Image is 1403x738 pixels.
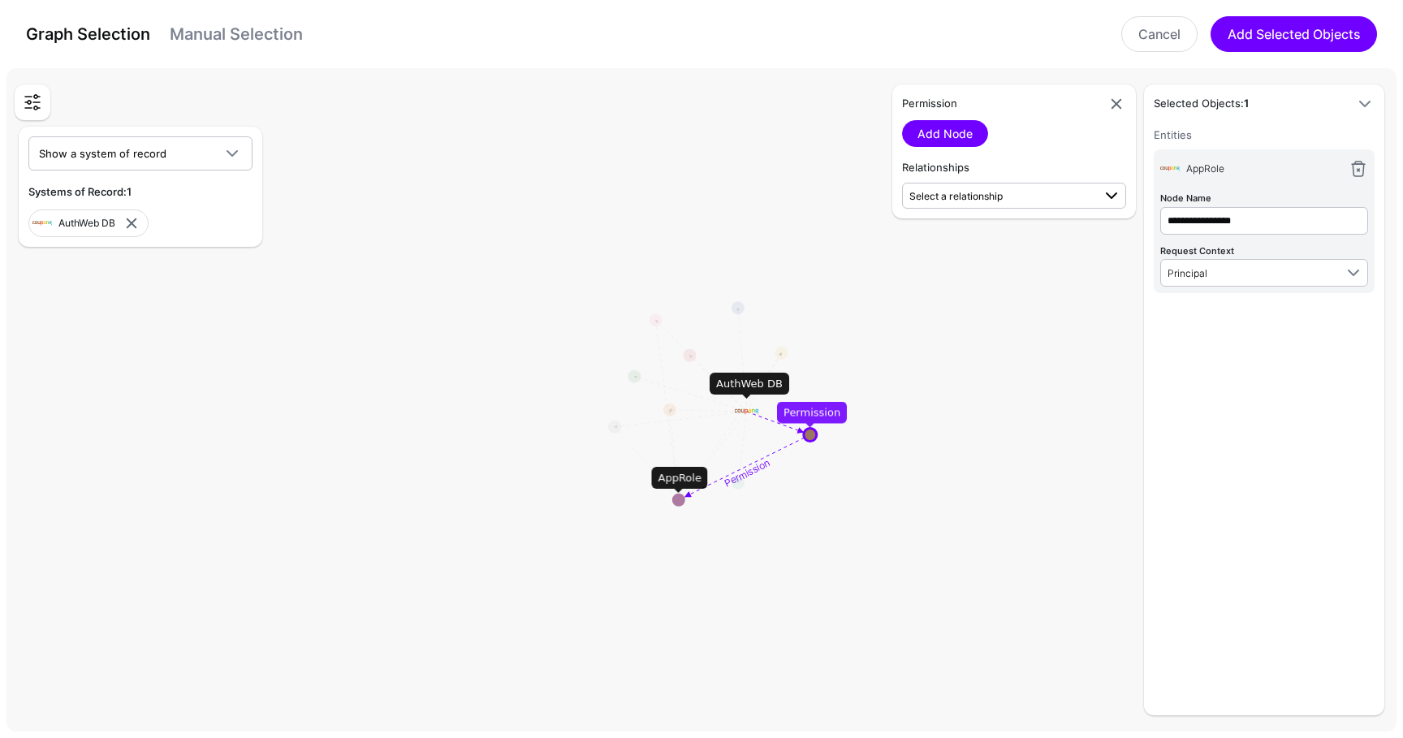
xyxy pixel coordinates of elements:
div: AuthWeb DB [58,216,122,231]
img: svg+xml;base64,PHN2ZyBpZD0iTG9nbyIgeG1sbnM9Imh0dHA6Ly93d3cudzMub3JnLzIwMDAvc3ZnIiB3aWR0aD0iMTIxLj... [32,214,52,233]
h6: Entities [1154,127,1375,143]
div: AppRole [652,467,708,490]
textpath: Permission [722,456,771,490]
a: Graph Selection [26,24,150,44]
strong: 1 [1244,97,1249,110]
a: Manual Selection [170,24,303,44]
h5: Selected Objects: [1154,96,1342,112]
label: Request Context [1160,244,1234,258]
h5: Relationships [902,160,1126,176]
img: svg+xml;base64,PHN2ZyBpZD0iTG9nbyIgeG1sbnM9Imh0dHA6Ly93d3cudzMub3JnLzIwMDAvc3ZnIiB3aWR0aD0iMTIxLj... [1160,159,1180,179]
button: Add Selected Objects [1211,16,1377,52]
a: Cancel [1121,16,1198,52]
span: Show a system of record [39,147,166,160]
h5: Permission [902,96,1100,112]
span: Select a relationship [909,190,1003,202]
h5: Systems of Record: [28,183,253,200]
span: AppRole [1186,162,1224,175]
strong: 1 [127,185,132,198]
span: Principal [1168,267,1207,279]
div: Permission [777,401,847,424]
label: Node Name [1160,192,1211,205]
a: Add Node [902,120,988,147]
div: AuthWeb DB [710,373,789,395]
